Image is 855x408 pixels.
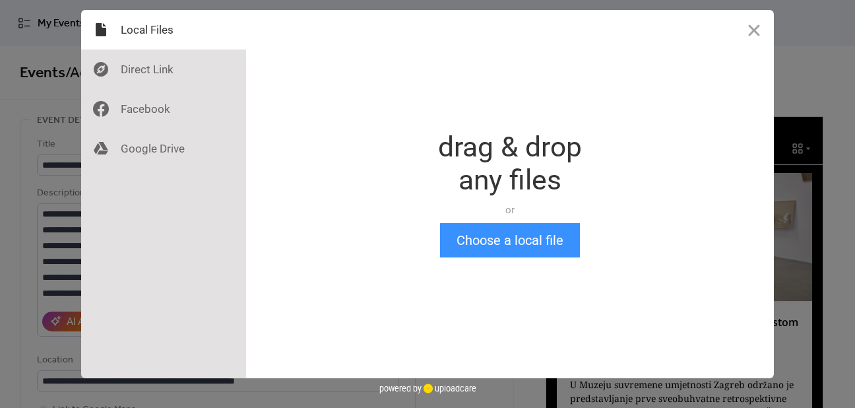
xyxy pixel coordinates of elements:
[379,378,476,398] div: powered by
[81,50,246,89] div: Direct Link
[422,384,476,393] a: uploadcare
[81,89,246,129] div: Facebook
[440,223,580,257] button: Choose a local file
[81,129,246,168] div: Google Drive
[438,131,582,197] div: drag & drop any files
[81,10,246,50] div: Local Files
[734,10,774,50] button: Close
[438,203,582,217] div: or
